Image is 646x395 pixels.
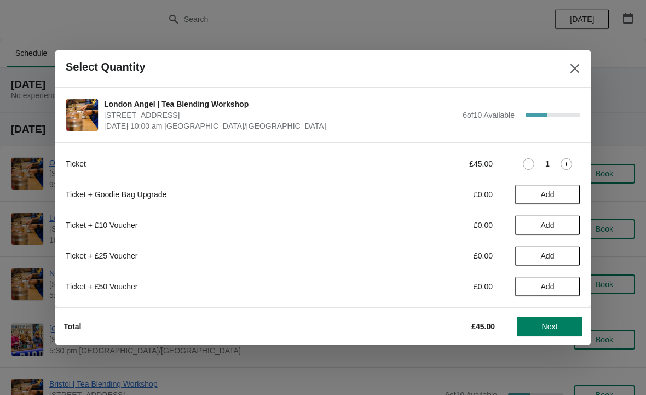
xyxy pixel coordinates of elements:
[391,220,493,231] div: £0.00
[391,281,493,292] div: £0.00
[66,220,370,231] div: Ticket + £10 Voucher
[565,59,585,78] button: Close
[541,251,555,260] span: Add
[64,322,81,331] strong: Total
[66,158,370,169] div: Ticket
[517,317,582,336] button: Next
[515,185,580,204] button: Add
[66,250,370,261] div: Ticket + £25 Voucher
[391,189,493,200] div: £0.00
[391,250,493,261] div: £0.00
[545,158,550,169] strong: 1
[541,221,555,230] span: Add
[66,281,370,292] div: Ticket + £50 Voucher
[515,246,580,266] button: Add
[541,282,555,291] span: Add
[515,277,580,296] button: Add
[541,190,555,199] span: Add
[66,61,146,73] h2: Select Quantity
[463,111,515,119] span: 6 of 10 Available
[66,99,98,131] img: London Angel | Tea Blending Workshop | 26 Camden Passage, The Angel, London N1 8ED, UK | Septembe...
[471,322,495,331] strong: £45.00
[104,110,457,121] span: [STREET_ADDRESS]
[104,121,457,131] span: [DATE] 10:00 am [GEOGRAPHIC_DATA]/[GEOGRAPHIC_DATA]
[515,215,580,235] button: Add
[104,99,457,110] span: London Angel | Tea Blending Workshop
[542,322,558,331] span: Next
[66,189,370,200] div: Ticket + Goodie Bag Upgrade
[391,158,493,169] div: £45.00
